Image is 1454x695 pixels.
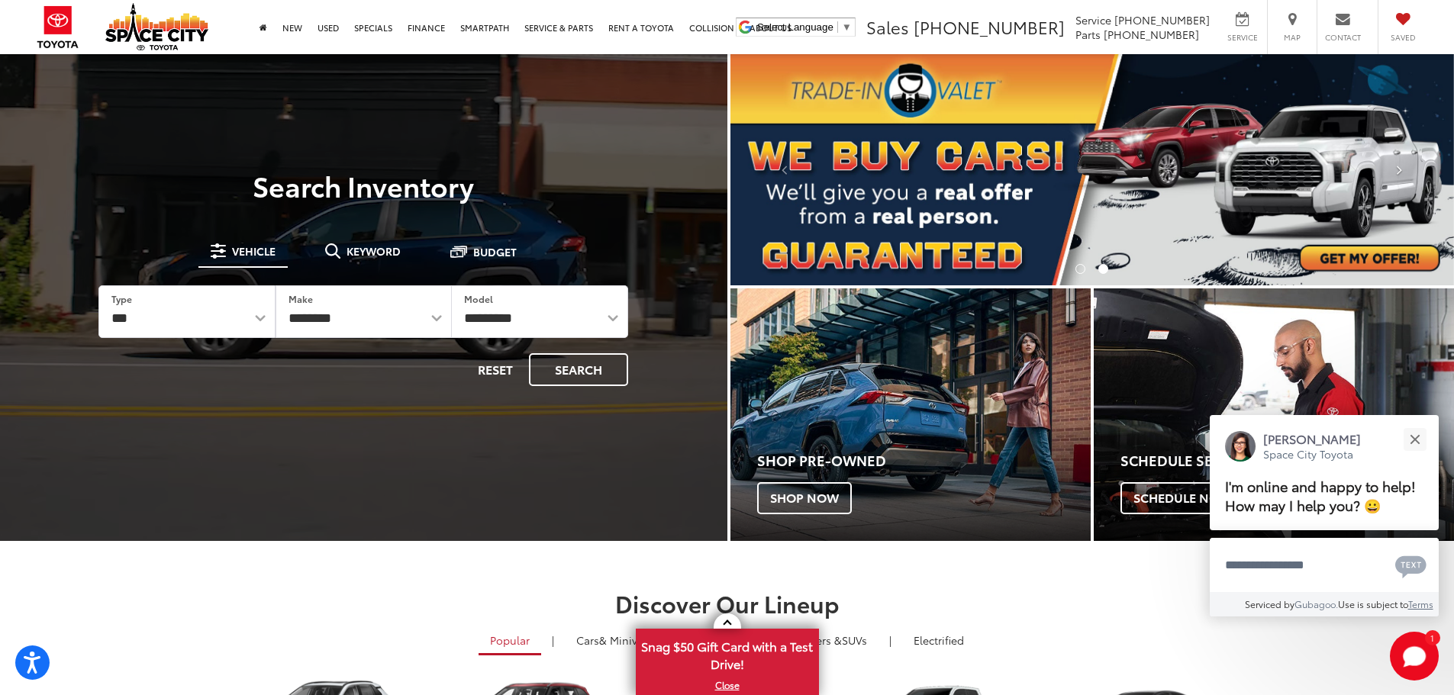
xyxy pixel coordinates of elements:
[1391,548,1431,582] button: Chat with SMS
[730,85,839,255] button: Click to view previous picture.
[529,353,628,386] button: Search
[1386,32,1420,43] span: Saved
[347,246,401,256] span: Keyword
[1075,264,1085,274] li: Go to slide number 1.
[232,246,276,256] span: Vehicle
[1398,423,1431,455] button: Close
[64,170,663,201] h3: Search Inventory
[599,632,650,648] span: & Minivan
[1075,27,1101,42] span: Parts
[866,14,909,39] span: Sales
[885,632,895,648] li: |
[465,353,526,386] button: Reset
[1094,288,1454,541] div: Toyota
[1395,554,1427,578] svg: Text
[914,14,1065,39] span: [PHONE_NUMBER]
[763,627,879,653] a: SUVs
[1075,12,1111,27] span: Service
[1338,597,1408,610] span: Use is subject to
[902,627,975,653] a: Electrified
[1430,634,1434,641] span: 1
[464,292,493,305] label: Model
[1210,415,1439,616] div: Close[PERSON_NAME]Space City ToyotaI'm online and happy to help! How may I help you? 😀Type your m...
[730,288,1091,541] div: Toyota
[1120,482,1244,514] span: Schedule Now
[1094,288,1454,541] a: Schedule Service Schedule Now
[1225,476,1416,515] span: I'm online and happy to help! How may I help you? 😀
[637,630,817,677] span: Snag $50 Gift Card with a Test Drive!
[473,246,517,257] span: Budget
[1390,632,1439,681] button: Toggle Chat Window
[1408,597,1433,610] a: Terms
[1294,597,1338,610] a: Gubagoo.
[1104,27,1199,42] span: [PHONE_NUMBER]
[289,292,313,305] label: Make
[548,632,558,648] li: |
[1225,32,1259,43] span: Service
[189,590,1265,616] h2: Discover Our Lineup
[842,21,852,33] span: ▼
[1210,538,1439,593] textarea: Type your message
[1346,85,1454,255] button: Click to view next picture.
[1390,632,1439,681] svg: Start Chat
[730,288,1091,541] a: Shop Pre-Owned Shop Now
[1275,32,1309,43] span: Map
[1263,430,1361,447] p: [PERSON_NAME]
[757,482,852,514] span: Shop Now
[1245,597,1294,610] span: Serviced by
[105,3,208,50] img: Space City Toyota
[837,21,838,33] span: ​
[1120,453,1454,468] h4: Schedule Service
[1114,12,1210,27] span: [PHONE_NUMBER]
[111,292,132,305] label: Type
[1098,264,1108,274] li: Go to slide number 2.
[757,21,852,33] a: Select Language​
[479,627,541,655] a: Popular
[757,21,833,33] span: Select Language
[757,453,1091,468] h4: Shop Pre-Owned
[565,627,662,653] a: Cars
[1263,447,1361,462] p: Space City Toyota
[1325,32,1361,43] span: Contact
